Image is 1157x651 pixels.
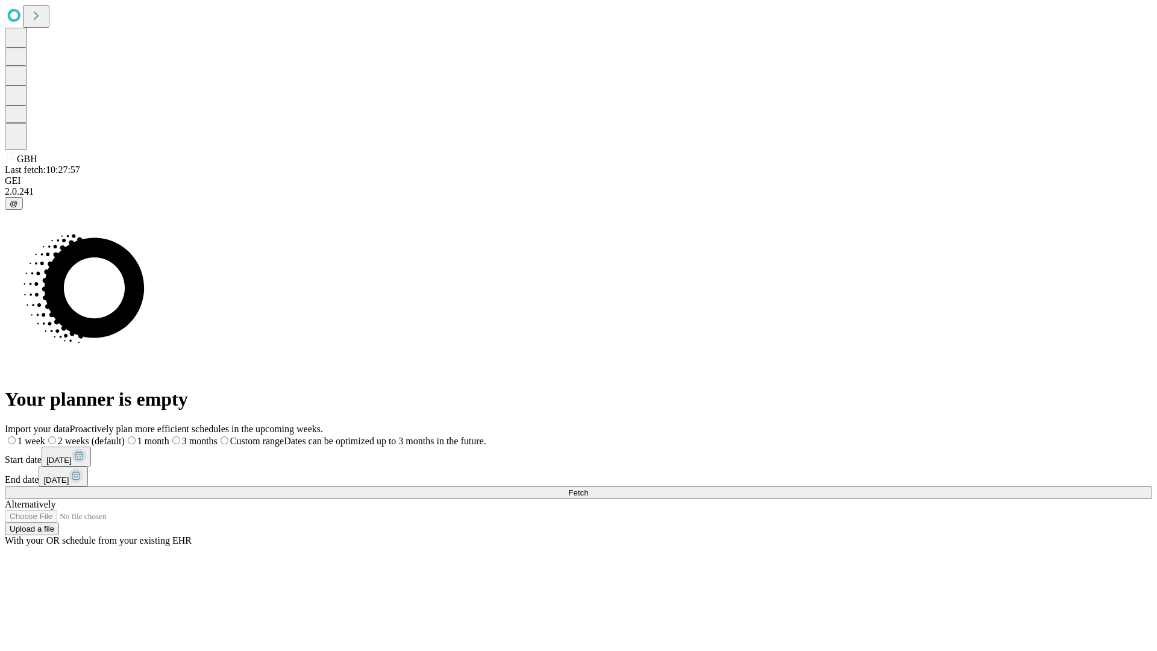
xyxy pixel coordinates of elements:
[10,199,18,208] span: @
[39,467,88,486] button: [DATE]
[5,175,1152,186] div: GEI
[5,424,70,434] span: Import your data
[5,499,55,509] span: Alternatively
[46,456,72,465] span: [DATE]
[5,388,1152,410] h1: Your planner is empty
[5,447,1152,467] div: Start date
[230,436,284,446] span: Custom range
[17,154,37,164] span: GBH
[137,436,169,446] span: 1 month
[182,436,218,446] span: 3 months
[5,186,1152,197] div: 2.0.241
[43,476,69,485] span: [DATE]
[42,447,91,467] button: [DATE]
[5,523,59,535] button: Upload a file
[17,436,45,446] span: 1 week
[568,488,588,497] span: Fetch
[172,436,180,444] input: 3 months
[5,486,1152,499] button: Fetch
[48,436,56,444] input: 2 weeks (default)
[284,436,486,446] span: Dates can be optimized up to 3 months in the future.
[70,424,323,434] span: Proactively plan more efficient schedules in the upcoming weeks.
[8,436,16,444] input: 1 week
[5,467,1152,486] div: End date
[5,165,80,175] span: Last fetch: 10:27:57
[5,535,192,546] span: With your OR schedule from your existing EHR
[58,436,125,446] span: 2 weeks (default)
[5,197,23,210] button: @
[128,436,136,444] input: 1 month
[221,436,228,444] input: Custom rangeDates can be optimized up to 3 months in the future.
